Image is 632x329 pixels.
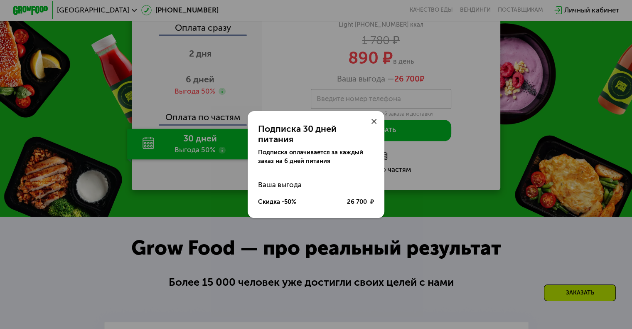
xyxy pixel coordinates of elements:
div: Ваша выгода [258,176,374,193]
div: Подписка 30 дней питания [258,124,374,145]
span: ₽ [370,198,374,206]
div: 26 700 [347,198,374,206]
div: Скидка -50% [258,198,296,206]
div: Подписка оплачивается за каждый заказ на 6 дней питания [258,148,374,166]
